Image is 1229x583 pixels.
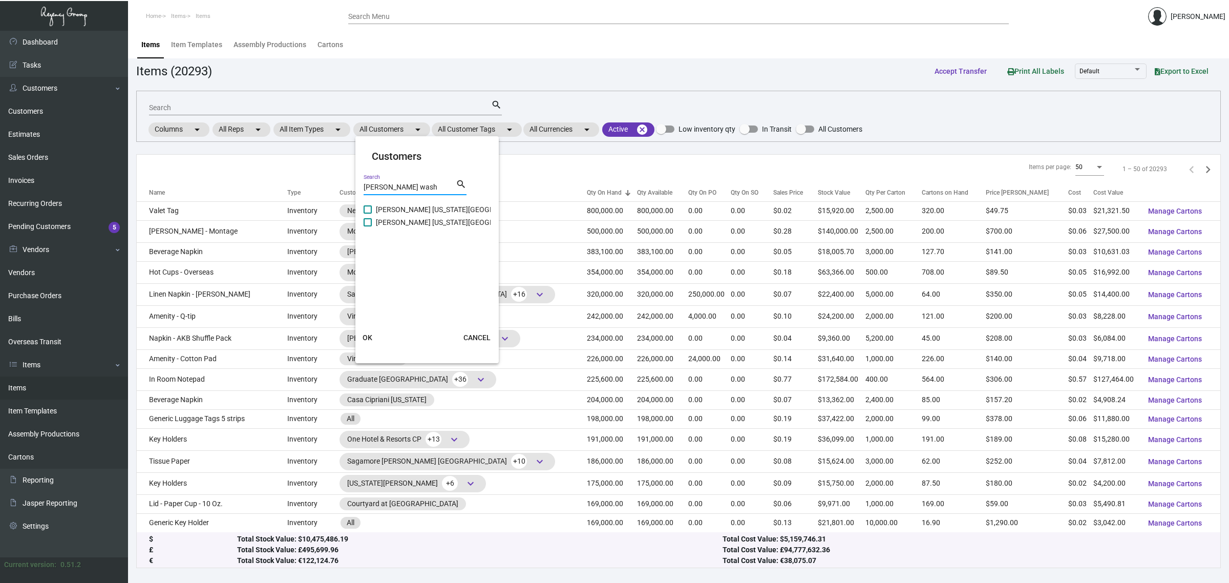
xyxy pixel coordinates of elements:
[463,334,491,342] span: CANCEL
[60,559,81,570] div: 0.51.2
[456,178,467,191] mat-icon: search
[376,216,575,228] span: [PERSON_NAME] [US_STATE][GEOGRAPHIC_DATA] Restaurant
[363,334,372,342] span: OK
[351,328,384,347] button: OK
[376,203,537,216] span: [PERSON_NAME] [US_STATE][GEOGRAPHIC_DATA]
[4,559,56,570] div: Current version:
[372,149,482,164] mat-card-title: Customers
[455,328,499,347] button: CANCEL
